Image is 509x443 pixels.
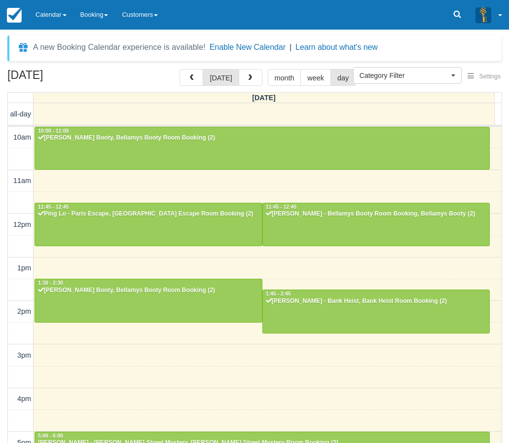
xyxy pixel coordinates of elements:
[295,43,378,51] a: Learn about what's new
[210,42,286,52] button: Enable New Calendar
[35,127,490,170] a: 10:00 - 11:00[PERSON_NAME] Booty, Bellamys Booty Room Booking (2)
[13,221,31,228] span: 12pm
[17,264,31,272] span: 1pm
[35,203,262,246] a: 11:45 - 12:45Ping Lo - Paris Escape, [GEOGRAPHIC_DATA] Escape Room Booking (2)
[10,110,31,118] span: all-day
[462,70,507,84] button: Settings
[265,297,487,305] div: [PERSON_NAME] - Bank Heist, Bank Heist Room Booking (2)
[290,43,291,51] span: |
[17,351,31,359] span: 3pm
[38,433,63,439] span: 5:00 - 6:00
[330,69,356,86] button: day
[38,204,69,210] span: 11:45 - 12:45
[479,73,501,80] span: Settings
[37,210,259,218] div: Ping Lo - Paris Escape, [GEOGRAPHIC_DATA] Escape Room Booking (2)
[7,69,132,87] h2: [DATE]
[17,395,31,403] span: 4pm
[37,134,487,142] div: [PERSON_NAME] Booty, Bellamys Booty Room Booking (2)
[268,69,301,86] button: month
[475,7,491,23] img: A3
[17,307,31,315] span: 2pm
[13,133,31,141] span: 10am
[266,291,291,296] span: 1:45 - 2:45
[37,287,259,295] div: [PERSON_NAME] Booty, Bellamys Booty Room Booking (2)
[265,210,487,218] div: [PERSON_NAME] - Bellamys Booty Room Booking, Bellamys Booty (2)
[262,203,490,246] a: 11:45 - 12:45[PERSON_NAME] - Bellamys Booty Room Booking, Bellamys Booty (2)
[252,94,276,102] span: [DATE]
[360,71,449,80] span: Category Filter
[33,41,206,53] div: A new Booking Calendar experience is available!
[300,69,331,86] button: week
[38,128,69,134] span: 10:00 - 11:00
[38,280,63,286] span: 1:30 - 2:30
[262,290,490,333] a: 1:45 - 2:45[PERSON_NAME] - Bank Heist, Bank Heist Room Booking (2)
[7,8,22,23] img: checkfront-main-nav-mini-logo.png
[266,204,296,210] span: 11:45 - 12:45
[353,67,462,84] button: Category Filter
[13,177,31,185] span: 11am
[203,69,239,86] button: [DATE]
[35,279,262,322] a: 1:30 - 2:30[PERSON_NAME] Booty, Bellamys Booty Room Booking (2)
